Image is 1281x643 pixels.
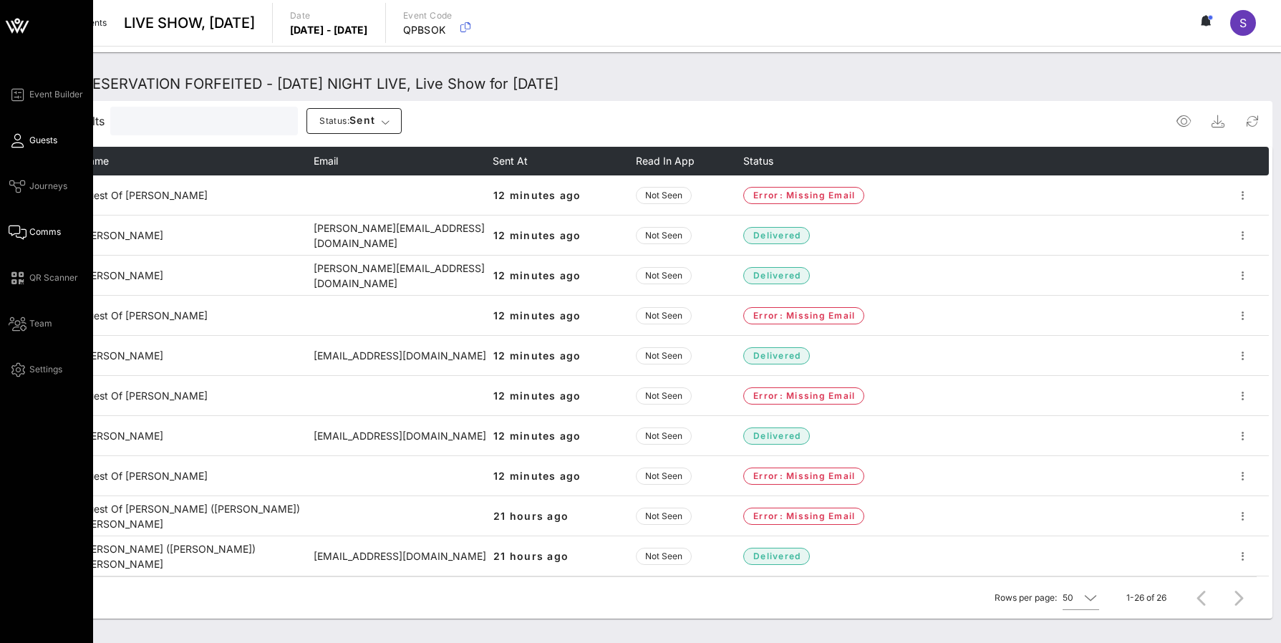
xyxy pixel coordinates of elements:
[743,223,810,248] button: delivered
[9,361,62,378] a: Settings
[645,429,682,443] span: Not Seen
[493,543,569,569] button: 21 hours ago
[636,155,695,167] span: Read in App
[778,309,855,323] span: : Missing Email
[493,303,581,329] button: 12 minutes ago
[29,317,52,330] span: Team
[314,416,493,456] td: [EMAIL_ADDRESS][DOMAIN_NAME]
[314,336,493,376] td: [EMAIL_ADDRESS][DOMAIN_NAME]
[81,147,314,175] th: Name
[778,188,855,203] span: : Missing Email
[743,343,810,369] button: delivered
[493,430,581,442] span: 12 minutes ago
[636,147,743,175] th: Read in App
[753,509,855,523] span: Error
[743,383,864,409] button: Error: Missing Email
[81,296,314,336] td: Guest Of [PERSON_NAME]
[645,269,682,283] span: Not Seen
[1063,586,1099,609] div: 50Rows per page:
[493,343,581,369] button: 12 minutes ago
[29,271,78,284] span: QR Scanner
[493,463,581,489] button: 12 minutes ago
[81,496,314,536] td: Guest Of [PERSON_NAME] ([PERSON_NAME]) [PERSON_NAME]
[645,469,682,483] span: Not Seen
[81,376,314,416] td: Guest Of [PERSON_NAME]
[1063,591,1073,604] div: 50
[753,188,855,203] span: Error
[493,470,581,482] span: 12 minutes ago
[314,256,493,296] td: [PERSON_NAME][EMAIL_ADDRESS][DOMAIN_NAME]
[29,363,62,376] span: Settings
[9,132,57,149] a: Guests
[753,429,801,443] span: delivered
[995,577,1099,619] div: Rows per page:
[743,263,810,289] button: delivered
[493,390,581,402] span: 12 minutes ago
[743,155,773,167] span: Status
[493,349,581,362] span: 12 minutes ago
[493,263,581,289] button: 12 minutes ago
[743,183,864,208] button: Error: Missing Email
[290,23,368,37] p: [DATE] - [DATE]
[743,463,864,489] button: Error: Missing Email
[753,389,855,403] span: Error
[493,183,581,208] button: 12 minutes ago
[493,147,636,175] th: Sent At
[1239,16,1247,30] span: S
[753,549,801,564] span: delivered
[778,509,855,523] span: : Missing Email
[645,188,682,203] span: Not Seen
[645,228,682,243] span: Not Seen
[753,269,801,283] span: delivered
[778,389,855,403] span: : Missing Email
[493,510,569,522] span: 21 hours ago
[29,180,67,193] span: Journeys
[9,86,83,103] a: Event Builder
[645,549,682,564] span: Not Seen
[493,155,528,167] span: Sent At
[743,303,864,329] button: Error: Missing Email
[9,178,67,195] a: Journeys
[493,269,581,281] span: 12 minutes ago
[9,223,61,241] a: Comms
[645,509,682,523] span: Not Seen
[493,223,581,248] button: 12 minutes ago
[753,228,801,243] span: delivered
[778,469,855,483] span: : Missing Email
[1230,10,1256,36] div: S
[29,88,83,101] span: Event Builder
[81,155,109,167] span: Name
[403,9,453,23] p: Event Code
[81,336,314,376] td: [PERSON_NAME]
[493,423,581,449] button: 12 minutes ago
[753,469,855,483] span: Error
[645,389,682,403] span: Not Seen
[743,503,864,529] button: Error: Missing Email
[314,216,493,256] td: [PERSON_NAME][EMAIL_ADDRESS][DOMAIN_NAME]
[9,315,52,332] a: Team
[290,9,368,23] p: Date
[493,309,581,321] span: 12 minutes ago
[81,256,314,296] td: [PERSON_NAME]
[493,229,581,241] span: 12 minutes ago
[306,108,402,134] button: Status:sent
[319,115,349,126] span: Status:
[1126,591,1166,604] div: 1-26 of 26
[645,309,682,323] span: Not Seen
[314,147,493,175] th: Email
[314,155,338,167] span: Email
[29,134,57,147] span: Guests
[83,73,559,95] div: RESERVATION FORFEITED - [DATE] NIGHT LIVE, Live Show for [DATE]
[493,189,581,201] span: 12 minutes ago
[124,12,255,34] span: LIVE SHOW, [DATE]
[314,536,493,576] td: [EMAIL_ADDRESS][DOMAIN_NAME]
[29,226,61,238] span: Comms
[81,216,314,256] td: [PERSON_NAME]
[493,383,581,409] button: 12 minutes ago
[9,269,78,286] a: QR Scanner
[743,147,1233,175] th: Status
[493,550,569,562] span: 21 hours ago
[493,503,569,529] button: 21 hours ago
[753,349,801,363] span: delivered
[743,423,810,449] button: delivered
